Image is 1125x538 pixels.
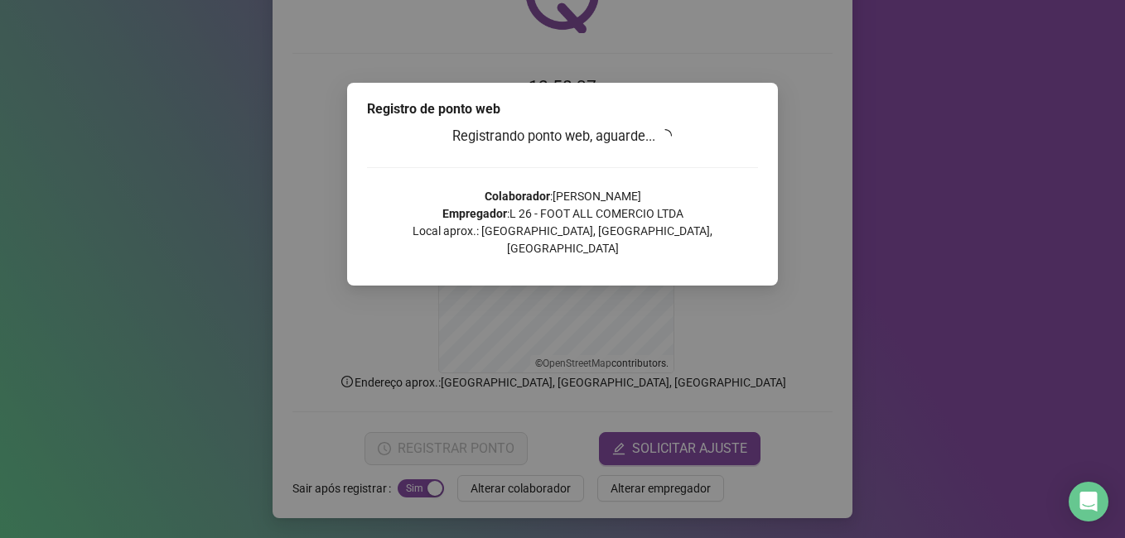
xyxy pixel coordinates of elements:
strong: Empregador [442,207,507,220]
p: : [PERSON_NAME] : L 26 - FOOT ALL COMERCIO LTDA Local aprox.: [GEOGRAPHIC_DATA], [GEOGRAPHIC_DATA... [367,188,758,257]
h3: Registrando ponto web, aguarde... [367,126,758,147]
div: Registro de ponto web [367,99,758,119]
span: loading [659,128,674,143]
div: Open Intercom Messenger [1069,482,1108,521]
strong: Colaborador [485,190,550,203]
